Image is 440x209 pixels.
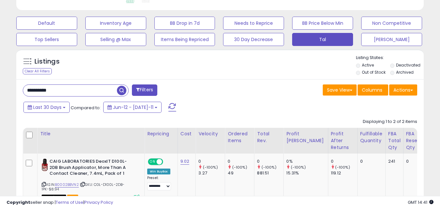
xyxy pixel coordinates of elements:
[331,158,357,164] div: 0
[132,84,157,96] button: Filters
[85,33,146,46] button: Selling @ Max
[286,158,328,164] div: 0%
[360,158,380,164] div: 0
[56,199,83,205] a: Terms of Use
[406,130,428,151] div: FBA Reserved Qty
[42,158,48,172] img: 41liREHcnSL._SL40_.jpg
[147,130,175,137] div: Repricing
[147,169,170,174] div: Win BuyBox
[389,84,417,96] button: Actions
[7,199,30,205] strong: Copyright
[40,130,142,137] div: Title
[23,68,52,74] div: Clear All Filters
[331,130,355,151] div: Profit After Returns
[388,158,398,164] div: 241
[67,195,78,200] span: FBA
[360,130,383,144] div: Fulfillable Quantity
[33,104,62,111] span: Last 30 Days
[7,200,113,206] div: seller snap | |
[257,158,283,164] div: 0
[292,17,353,30] button: BB Price Below Min
[103,102,162,113] button: Jun-12 - [DATE]-11
[55,182,79,187] a: B0002BBVN2
[42,182,124,192] span: | SKU: CGL-D100L-2DB-1PK-$8.94
[363,119,417,125] div: Displaying 1 to 2 of 2 items
[232,165,247,170] small: (-100%)
[35,57,60,66] h5: Listings
[335,165,350,170] small: (-100%)
[113,104,153,111] span: Jun-12 - [DATE]-11
[388,130,401,151] div: FBA Total Qty
[71,105,101,111] span: Compared to:
[406,158,426,164] div: 0
[356,55,424,61] p: Listing States:
[223,33,284,46] button: 30 Day Decrease
[362,69,386,75] label: Out of Stock
[358,84,388,96] button: Columns
[147,176,173,190] div: Preset:
[361,17,422,30] button: Non Competitive
[228,130,251,144] div: Ordered Items
[42,195,66,200] span: All listings that are currently out of stock and unavailable for purchase on Amazon
[162,159,173,165] span: OFF
[262,165,277,170] small: (-100%)
[362,62,374,68] label: Active
[85,17,146,30] button: Inventory Age
[291,165,306,170] small: (-100%)
[50,158,129,178] b: CAIG LABORATORIES DeoxIT D100L-2DB Brush Applicator, More Than A Contact Cleaner, 7.4mL, Pack of 1
[323,84,357,96] button: Save View
[331,170,357,176] div: 119.12
[228,170,254,176] div: 49
[408,199,433,205] span: 2025-08-11 14:41 GMT
[149,159,157,165] span: ON
[286,170,328,176] div: 15.31%
[223,17,284,30] button: Needs to Reprice
[257,170,283,176] div: 881.51
[396,69,414,75] label: Archived
[198,170,225,176] div: 3.27
[42,158,139,200] div: ASIN:
[361,33,422,46] button: [PERSON_NAME]
[84,199,113,205] a: Privacy Policy
[292,33,353,46] button: Tal
[180,158,190,165] a: 9.02
[180,130,193,137] div: Cost
[154,33,215,46] button: Items Being Repriced
[23,102,70,113] button: Last 30 Days
[257,130,281,144] div: Total Rev.
[16,33,77,46] button: Top Sellers
[228,158,254,164] div: 0
[362,87,382,93] span: Columns
[198,130,222,137] div: Velocity
[154,17,215,30] button: BB Drop in 7d
[286,130,325,144] div: Profit [PERSON_NAME]
[203,165,218,170] small: (-100%)
[16,17,77,30] button: Default
[396,62,420,68] label: Deactivated
[198,158,225,164] div: 0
